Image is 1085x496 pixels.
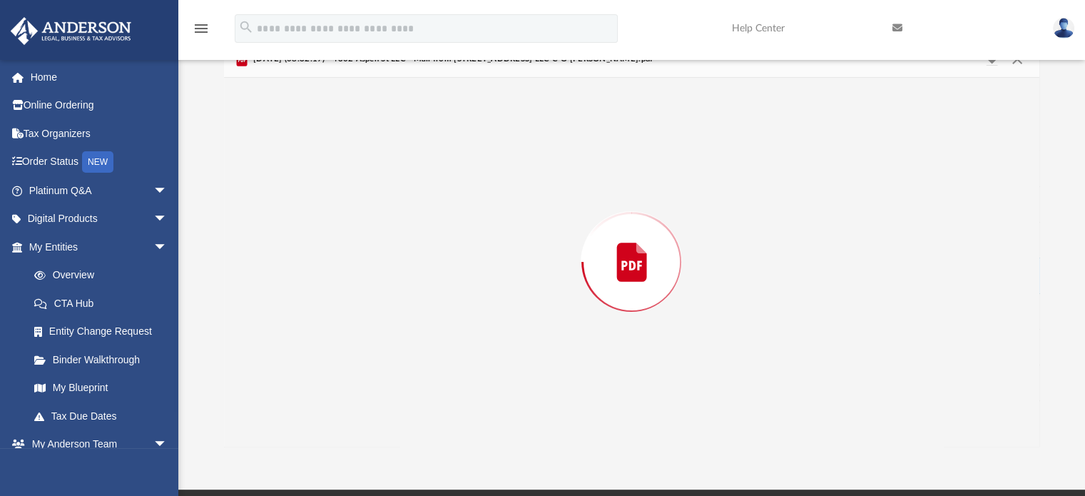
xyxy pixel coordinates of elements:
[153,176,182,206] span: arrow_drop_down
[10,205,189,233] a: Digital Productsarrow_drop_down
[10,91,189,120] a: Online Ordering
[153,233,182,262] span: arrow_drop_down
[20,374,182,403] a: My Blueprint
[20,345,189,374] a: Binder Walkthrough
[10,430,182,459] a: My Anderson Teamarrow_drop_down
[10,233,189,261] a: My Entitiesarrow_drop_down
[20,261,189,290] a: Overview
[20,289,189,318] a: CTA Hub
[10,176,189,205] a: Platinum Q&Aarrow_drop_down
[193,20,210,37] i: menu
[82,151,113,173] div: NEW
[153,430,182,460] span: arrow_drop_down
[153,205,182,234] span: arrow_drop_down
[1053,18,1074,39] img: User Pic
[10,148,189,177] a: Order StatusNEW
[20,318,189,346] a: Entity Change Request
[10,63,189,91] a: Home
[238,19,254,35] i: search
[224,41,1040,447] div: Preview
[20,402,189,430] a: Tax Due Dates
[10,119,189,148] a: Tax Organizers
[6,17,136,45] img: Anderson Advisors Platinum Portal
[193,27,210,37] a: menu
